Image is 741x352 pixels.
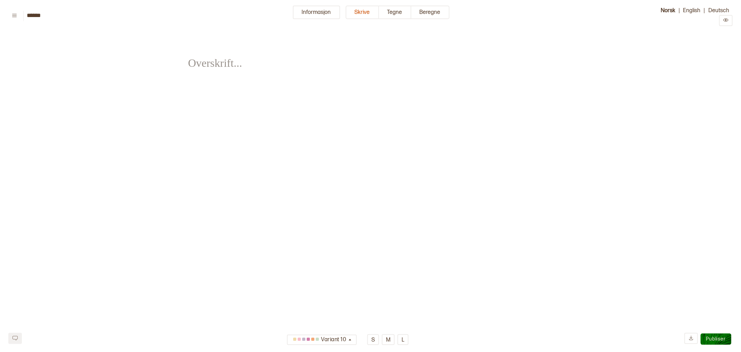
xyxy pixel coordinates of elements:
[379,6,411,19] button: Tegne
[367,334,379,345] button: S
[657,6,679,15] button: Norsk
[346,6,379,19] button: Skrive
[291,334,347,346] div: Variant 10
[397,334,409,345] button: L
[346,6,379,26] a: Skrive
[680,6,704,15] button: English
[379,6,411,26] a: Tegne
[719,18,733,24] a: Preview
[293,6,340,19] button: Informasjon
[719,15,733,26] button: Preview
[411,6,450,19] button: Beregne
[382,334,395,345] button: M
[411,6,450,26] a: Beregne
[701,334,731,345] button: Publiser
[705,6,733,15] button: Deutsch
[646,6,733,26] div: | |
[287,335,357,345] button: Variant 10
[706,336,726,342] span: Publiser
[723,17,728,23] svg: Preview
